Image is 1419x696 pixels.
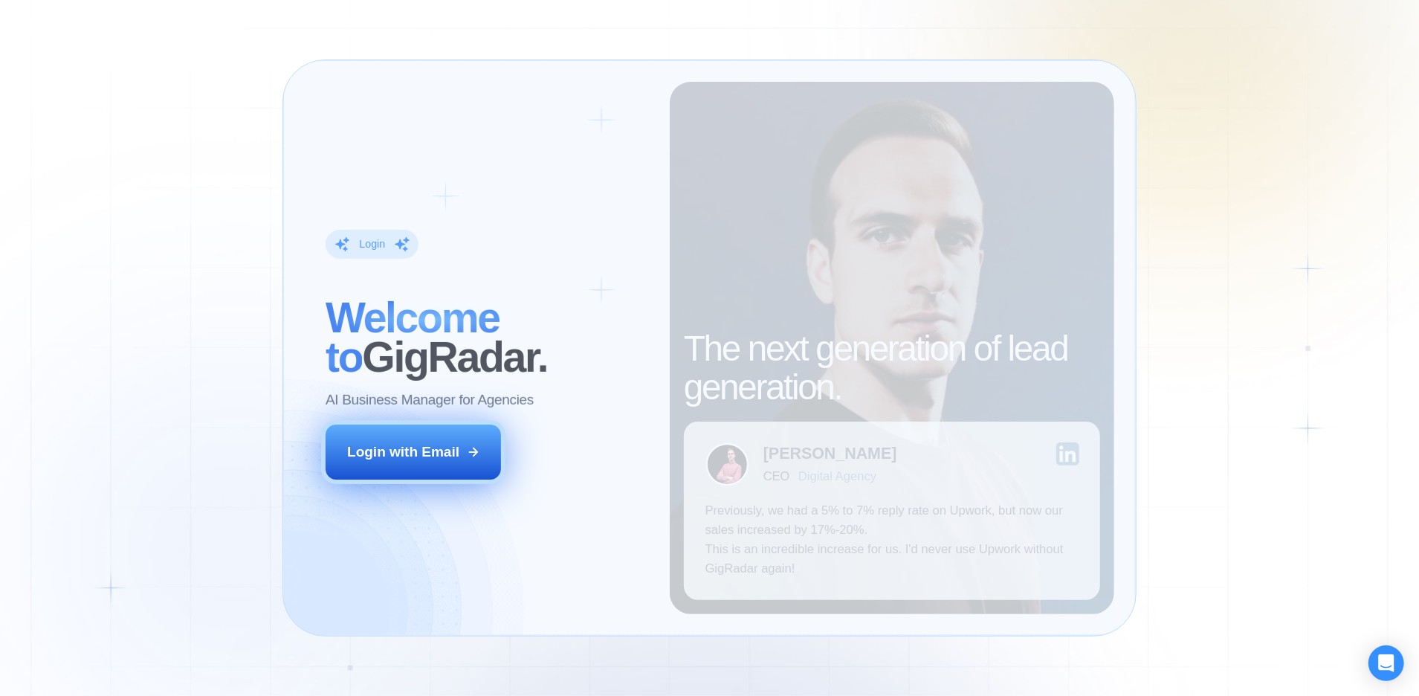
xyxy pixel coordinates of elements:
p: Previously, we had a 5% to 7% reply rate on Upwork, but now our sales increased by 17%-20%. This ... [705,501,1079,579]
div: Login with Email [347,442,459,462]
span: Welcome to [326,294,500,381]
div: Digital Agency [798,469,876,483]
div: [PERSON_NAME] [763,446,897,462]
h2: ‍ GigRadar. [326,298,648,376]
div: Open Intercom Messenger [1368,645,1404,681]
h2: The next generation of lead generation. [684,329,1100,407]
div: Login [360,237,386,251]
p: AI Business Manager for Agencies [326,390,534,410]
button: Login with Email [326,425,501,480]
div: CEO [763,469,789,483]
